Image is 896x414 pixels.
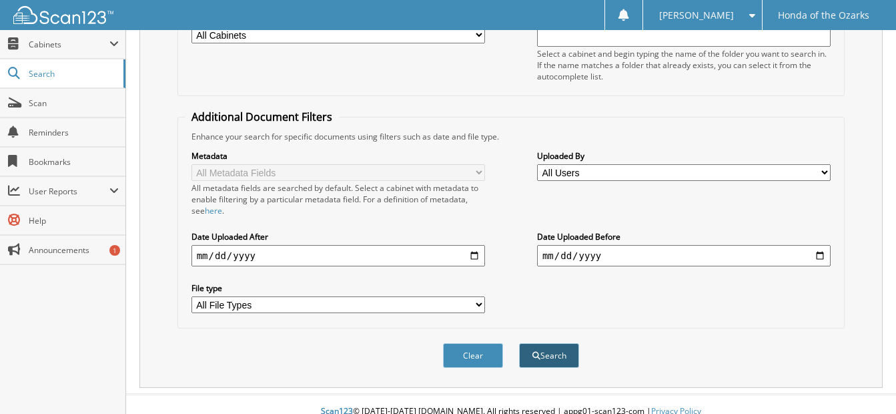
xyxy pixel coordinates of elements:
input: start [191,245,485,266]
div: Select a cabinet and begin typing the name of the folder you want to search in. If the name match... [537,48,831,82]
span: Announcements [29,244,119,256]
iframe: Chat Widget [829,350,896,414]
button: Search [519,343,579,368]
span: Search [29,68,117,79]
span: Cabinets [29,39,109,50]
div: All metadata fields are searched by default. Select a cabinet with metadata to enable filtering b... [191,182,485,216]
span: Honda of the Ozarks [778,11,869,19]
span: Bookmarks [29,156,119,168]
button: Clear [443,343,503,368]
div: 1 [109,245,120,256]
input: end [537,245,831,266]
div: Enhance your search for specific documents using filters such as date and file type. [185,131,838,142]
span: Reminders [29,127,119,138]
span: [PERSON_NAME] [659,11,734,19]
label: File type [191,282,485,294]
label: Metadata [191,150,485,162]
span: Help [29,215,119,226]
img: scan123-logo-white.svg [13,6,113,24]
label: Date Uploaded Before [537,231,831,242]
legend: Additional Document Filters [185,110,339,124]
label: Uploaded By [537,150,831,162]
label: Date Uploaded After [191,231,485,242]
a: here [205,205,222,216]
span: Scan [29,97,119,109]
span: User Reports [29,186,109,197]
